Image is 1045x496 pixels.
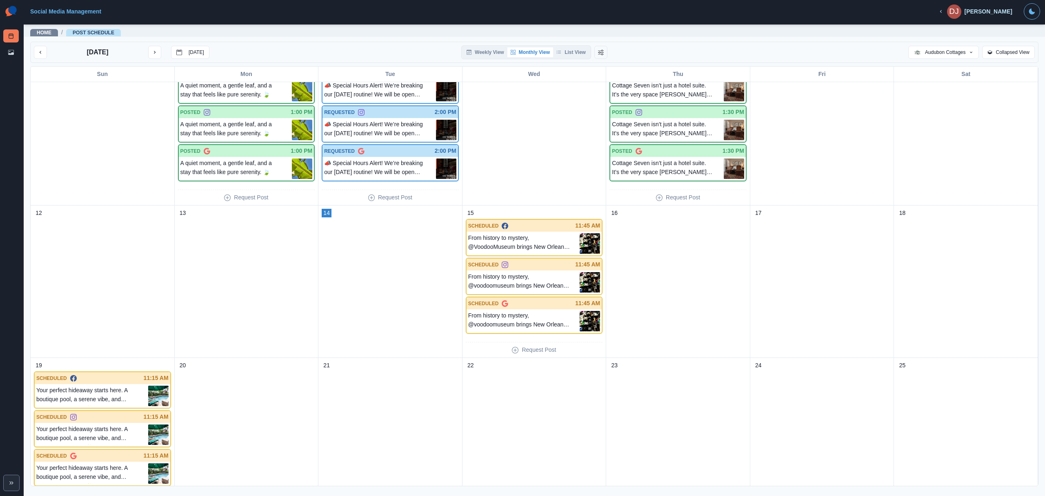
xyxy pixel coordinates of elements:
p: POSTED [612,147,632,155]
p: From history to mystery, @voodoomuseum brings New Orleans’ culture to life. Serving the community... [468,311,580,331]
button: List View [553,47,589,57]
img: s9gkqm6gcscuyjwb6d3i [292,120,312,140]
img: syu0m0lh6xxyms8kmj8z [580,311,600,331]
button: [PERSON_NAME] [932,3,1019,20]
p: 📣 Special Hours Alert! We’re breaking our [DATE] routine! We will be open Mondays in October from... [324,159,436,179]
p: A quiet moment, a gentle leaf, and a stay that feels like pure serenity. 🍃 [180,120,292,140]
p: 13 [180,209,186,217]
nav: breadcrumb [30,28,121,37]
p: 11:45 AM [575,260,600,269]
div: Tue [318,67,462,82]
img: mtvpjnyllza7zcyk3fse [148,425,169,445]
p: 16 [611,209,618,217]
button: Toggle Mode [1024,3,1040,20]
p: SCHEDULED [468,300,499,307]
p: 2:00 PM [435,108,456,116]
button: Monthly View [507,47,553,57]
p: 1:00 PM [291,108,312,116]
p: 1:30 PM [723,147,744,155]
p: 11:15 AM [144,374,169,382]
p: SCHEDULED [36,452,67,460]
p: 19 [36,361,42,370]
button: go to today [171,46,209,59]
img: wcoxjxkw4do3icdai6xy [436,81,456,101]
button: Weekly View [463,47,507,57]
p: 11:15 AM [144,451,169,460]
p: 1:00 PM [291,147,312,155]
img: a5zpbircvu4lnsetrdhl [724,120,744,140]
div: Fri [750,67,894,82]
p: Cottage Seven isn’t just a hotel suite. It’s the very space [PERSON_NAME] used as his art studio ... [612,120,724,140]
div: Thu [606,67,750,82]
p: A quiet moment, a gentle leaf, and a stay that feels like pure serenity. 🍃 [180,81,292,101]
p: A quiet moment, a gentle leaf, and a stay that feels like pure serenity. 🍃 [180,159,292,179]
p: POSTED [180,109,200,116]
p: 21 [323,361,330,370]
p: Your perfect hideaway starts here. A boutique pool, a serene vibe, and endless relaxation. ✨ [36,386,148,406]
img: a5zpbircvu4lnsetrdhl [724,81,744,101]
button: Change View Order [594,46,607,59]
img: syu0m0lh6xxyms8kmj8z [580,272,600,293]
div: Wed [462,67,607,82]
img: wcoxjxkw4do3icdai6xy [436,159,456,179]
p: 11:15 AM [144,413,169,421]
p: Request Post [234,193,268,202]
img: wcoxjxkw4do3icdai6xy [436,120,456,140]
p: Cottage Seven isn’t just a hotel suite. It’s the very space [PERSON_NAME] used as his art studio ... [612,81,724,101]
p: SCHEDULED [468,261,499,268]
p: SCHEDULED [36,413,67,421]
p: POSTED [612,109,632,116]
button: previous month [34,46,47,59]
a: Post Schedule [73,30,114,36]
p: 12 [36,209,42,217]
div: Dana Jacob [949,2,958,21]
div: [PERSON_NAME] [965,8,1012,15]
p: Your perfect hideaway starts here. A boutique pool, a serene vibe, and endless relaxation. ✨ [36,463,148,484]
a: Home [37,30,51,36]
button: Collapsed View [982,46,1035,59]
p: 📣 Special Hours Alert! We’re breaking our [DATE] routine! We will be open Mondays in October from... [324,81,436,101]
p: 11:45 AM [575,299,600,308]
p: 11:45 AM [575,221,600,230]
span: / [61,28,63,37]
p: SCHEDULED [36,375,67,382]
a: Media Library [3,46,19,59]
p: Cottage Seven isn’t just a hotel suite. It’s the very space [PERSON_NAME] used as his art studio ... [612,159,724,179]
p: From history to mystery, @voodoomuseum brings New Orleans’ culture to life. Serving the community... [468,272,580,293]
p: 24 [755,361,762,370]
p: REQUESTED [324,109,355,116]
p: Request Post [666,193,700,202]
img: s9gkqm6gcscuyjwb6d3i [292,159,312,179]
img: syu0m0lh6xxyms8kmj8z [580,233,600,254]
img: s9gkqm6gcscuyjwb6d3i [292,81,312,101]
p: Your perfect hideaway starts here. A boutique pool, a serene vibe, and endless relaxation. ✨ [36,425,148,445]
p: 📣 Special Hours Alert! We’re breaking our [DATE] routine! We will be open Mondays in October from... [324,120,436,140]
button: Audubon Cottages [908,46,979,59]
div: Sun [31,67,175,82]
p: SCHEDULED [468,222,499,230]
p: REQUESTED [324,147,355,155]
p: 23 [611,361,618,370]
div: Mon [175,67,319,82]
p: 14 [323,209,330,217]
p: 2:00 PM [435,147,456,155]
p: 15 [467,209,474,217]
p: 18 [899,209,906,217]
p: 22 [467,361,474,370]
button: next month [148,46,161,59]
p: 20 [180,361,186,370]
p: [DATE] [87,47,108,57]
p: 1:30 PM [723,108,744,116]
p: Request Post [378,193,412,202]
p: Request Post [522,346,556,354]
a: Social Media Management [30,8,101,15]
img: a5zpbircvu4lnsetrdhl [724,159,744,179]
p: From history to mystery, @VoodooMuseum brings New Orleans’ culture to life. Serving the community... [468,233,580,254]
img: mtvpjnyllza7zcyk3fse [148,463,169,484]
p: 17 [755,209,762,217]
img: mtvpjnyllza7zcyk3fse [148,386,169,406]
p: POSTED [180,147,200,155]
p: [DATE] [189,49,204,55]
div: Sat [894,67,1038,82]
p: 25 [899,361,906,370]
